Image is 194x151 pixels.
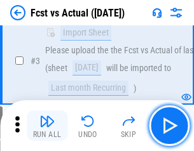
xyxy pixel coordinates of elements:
button: Skip [108,110,149,141]
img: Back [10,5,25,20]
div: Fcst vs Actual ([DATE]) [31,7,125,19]
img: Main button [159,115,179,136]
img: Undo [80,114,95,129]
div: Undo [78,131,97,138]
div: will be imported to [106,63,171,73]
div: Last month Recurring [48,81,128,96]
span: # 3 [31,56,40,66]
div: Run All [33,131,62,138]
img: Settings menu [169,5,184,20]
button: Run All [27,110,67,141]
div: [DATE] [73,60,101,75]
img: Support [152,8,162,18]
button: Undo [67,110,108,141]
div: Skip [121,131,137,138]
div: Import Sheet [60,25,111,41]
div: (sheet [45,63,67,73]
img: Skip [121,114,136,129]
img: Run All [39,114,55,129]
